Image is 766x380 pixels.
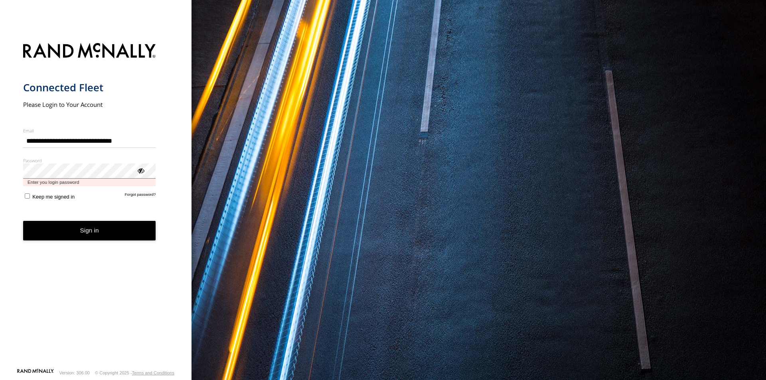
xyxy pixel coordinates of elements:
label: Email [23,128,156,134]
input: Keep me signed in [25,193,30,199]
div: © Copyright 2025 - [95,370,174,375]
form: main [23,38,169,368]
span: Enter you login password [23,179,156,186]
h2: Please Login to Your Account [23,100,156,108]
button: Sign in [23,221,156,240]
h1: Connected Fleet [23,81,156,94]
span: Keep me signed in [32,194,75,200]
label: Password [23,158,156,163]
div: ViewPassword [136,166,144,174]
a: Forgot password? [125,192,156,200]
img: Rand McNally [23,41,156,62]
a: Visit our Website [17,369,54,377]
a: Terms and Conditions [132,370,174,375]
div: Version: 306.00 [59,370,90,375]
